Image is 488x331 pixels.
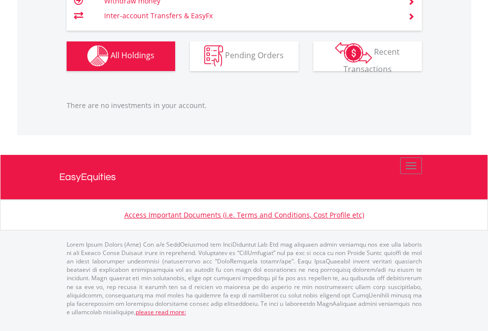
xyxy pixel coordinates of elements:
button: All Holdings [67,41,175,71]
button: Recent Transactions [313,41,422,71]
img: holdings-wht.png [87,45,109,67]
span: Recent Transactions [343,46,400,74]
span: Pending Orders [225,50,284,61]
a: Access Important Documents (i.e. Terms and Conditions, Cost Profile etc) [124,210,364,220]
button: Pending Orders [190,41,299,71]
span: All Holdings [111,50,154,61]
a: please read more: [136,308,186,316]
img: transactions-zar-wht.png [335,42,372,64]
td: Inter-account Transfers & EasyFx [104,8,396,23]
p: Lorem Ipsum Dolors (Ame) Con a/e SeddOeiusmod tem InciDiduntut Lab Etd mag aliquaen admin veniamq... [67,240,422,316]
img: pending_instructions-wht.png [204,45,223,67]
p: There are no investments in your account. [67,101,422,110]
a: EasyEquities [59,155,429,199]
